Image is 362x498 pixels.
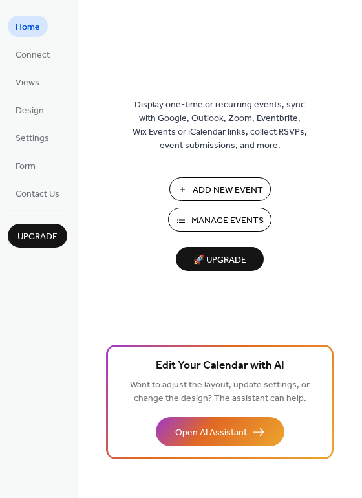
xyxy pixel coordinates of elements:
[8,155,43,176] a: Form
[16,49,50,62] span: Connect
[8,224,67,248] button: Upgrade
[8,99,52,120] a: Design
[17,230,58,244] span: Upgrade
[191,214,264,228] span: Manage Events
[176,247,264,271] button: 🚀 Upgrade
[8,182,67,204] a: Contact Us
[16,188,59,201] span: Contact Us
[16,76,39,90] span: Views
[168,208,271,232] button: Manage Events
[8,43,58,65] a: Connect
[133,98,307,153] span: Display one-time or recurring events, sync with Google, Outlook, Zoom, Eventbrite, Wix Events or ...
[8,127,57,148] a: Settings
[16,160,36,173] span: Form
[8,16,48,37] a: Home
[130,376,310,407] span: Want to adjust the layout, update settings, or change the design? The assistant can help.
[156,357,284,375] span: Edit Your Calendar with AI
[16,132,49,146] span: Settings
[8,71,47,92] a: Views
[156,417,284,446] button: Open AI Assistant
[169,177,271,201] button: Add New Event
[16,104,44,118] span: Design
[16,21,40,34] span: Home
[193,184,263,197] span: Add New Event
[184,252,256,269] span: 🚀 Upgrade
[175,426,247,440] span: Open AI Assistant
